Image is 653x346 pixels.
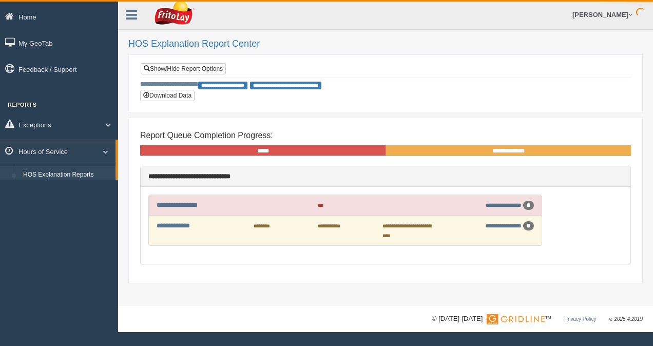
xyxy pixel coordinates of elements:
a: Privacy Policy [564,316,596,322]
img: Gridline [487,314,545,324]
span: v. 2025.4.2019 [609,316,643,322]
a: HOS Explanation Reports [18,166,116,184]
a: Show/Hide Report Options [141,63,226,74]
h4: Report Queue Completion Progress: [140,131,631,140]
button: Download Data [140,90,195,101]
div: © [DATE]-[DATE] - ™ [432,314,643,324]
h2: HOS Explanation Report Center [128,39,643,49]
